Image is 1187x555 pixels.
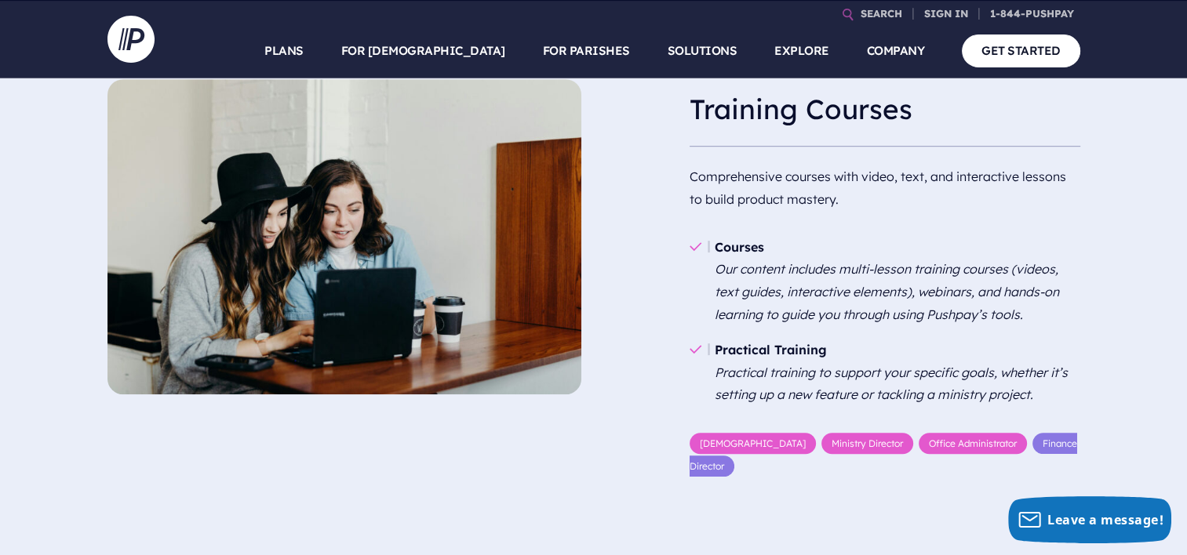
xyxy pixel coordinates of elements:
a: FOR [DEMOGRAPHIC_DATA] [341,24,505,78]
h3: Training Courses [690,79,1080,140]
em: Our content includes multi-lesson training courses (videos, text guides, interactive elements), w... [715,261,1059,322]
a: SOLUTIONS [668,24,737,78]
button: Leave a message! [1008,496,1171,543]
a: FOR PARISHES [543,24,630,78]
a: GET STARTED [962,34,1080,67]
a: [DEMOGRAPHIC_DATA] [690,433,816,454]
a: Office Administrator [919,433,1027,454]
a: Ministry Director [821,433,913,454]
img: brooke-cagle-tLG2hcpITZE-unsplash [107,79,581,394]
a: Finance Director [690,433,1077,477]
span: Leave a message! [1047,511,1163,528]
p: Comprehensive courses with video, text, and interactive lessons to build product mastery. [690,159,1080,217]
b: Practical Training [715,342,827,357]
em: Practical training to support your specific goals, whether it’s setting up a new feature or tackl... [715,365,1068,403]
b: Courses [715,239,764,255]
a: EXPLORE [774,24,829,78]
a: PLANS [264,24,304,78]
a: COMPANY [867,24,925,78]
